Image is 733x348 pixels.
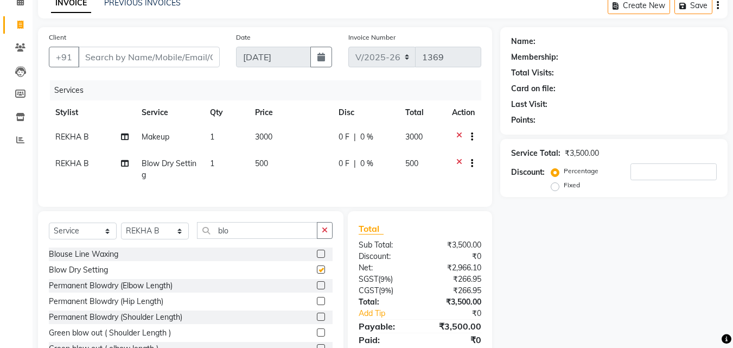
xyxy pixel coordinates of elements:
[420,239,489,251] div: ₹3,500.00
[405,132,423,142] span: 3000
[350,320,420,333] div: Payable:
[511,115,536,126] div: Points:
[210,159,214,168] span: 1
[210,132,214,142] span: 1
[420,285,489,296] div: ₹266.95
[511,148,560,159] div: Service Total:
[49,33,66,42] label: Client
[360,131,373,143] span: 0 %
[255,132,272,142] span: 3000
[350,296,420,308] div: Total:
[49,312,182,323] div: Permanent Blowdry (Shoulder Length)
[49,47,79,67] button: +91
[564,166,598,176] label: Percentage
[255,159,268,168] span: 500
[339,131,349,143] span: 0 F
[432,308,490,319] div: ₹0
[339,158,349,169] span: 0 F
[350,308,431,319] a: Add Tip
[359,274,378,284] span: SGST
[420,296,489,308] div: ₹3,500.00
[236,33,251,42] label: Date
[55,159,89,168] span: REKHA B
[350,239,420,251] div: Sub Total:
[50,80,489,100] div: Services
[445,100,481,125] th: Action
[405,159,418,168] span: 500
[511,52,558,63] div: Membership:
[350,251,420,262] div: Discount:
[399,100,446,125] th: Total
[55,132,89,142] span: REKHA B
[142,159,196,180] span: Blow Dry Setting
[380,275,391,283] span: 9%
[350,333,420,346] div: Paid:
[197,222,317,239] input: Search or Scan
[420,274,489,285] div: ₹266.95
[420,320,489,333] div: ₹3,500.00
[511,167,545,178] div: Discount:
[49,280,173,292] div: Permanent Blowdry (Elbow Length)
[49,296,163,307] div: Permanent Blowdry (Hip Length)
[511,36,536,47] div: Name:
[381,286,391,295] span: 9%
[135,100,203,125] th: Service
[511,67,554,79] div: Total Visits:
[350,262,420,274] div: Net:
[348,33,396,42] label: Invoice Number
[203,100,248,125] th: Qty
[248,100,332,125] th: Price
[420,333,489,346] div: ₹0
[511,99,547,110] div: Last Visit:
[350,274,420,285] div: ( )
[350,285,420,296] div: ( )
[49,249,118,260] div: Blouse Line Waxing
[354,158,356,169] span: |
[354,131,356,143] span: |
[142,132,169,142] span: Makeup
[359,286,379,295] span: CGST
[49,100,135,125] th: Stylist
[420,262,489,274] div: ₹2,966.10
[78,47,220,67] input: Search by Name/Mobile/Email/Code
[564,180,580,190] label: Fixed
[49,264,108,276] div: Blow Dry Setting
[49,327,171,339] div: Green blow out ( Shoulder Length )
[511,83,556,94] div: Card on file:
[565,148,599,159] div: ₹3,500.00
[359,223,384,235] span: Total
[332,100,399,125] th: Disc
[420,251,489,262] div: ₹0
[360,158,373,169] span: 0 %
